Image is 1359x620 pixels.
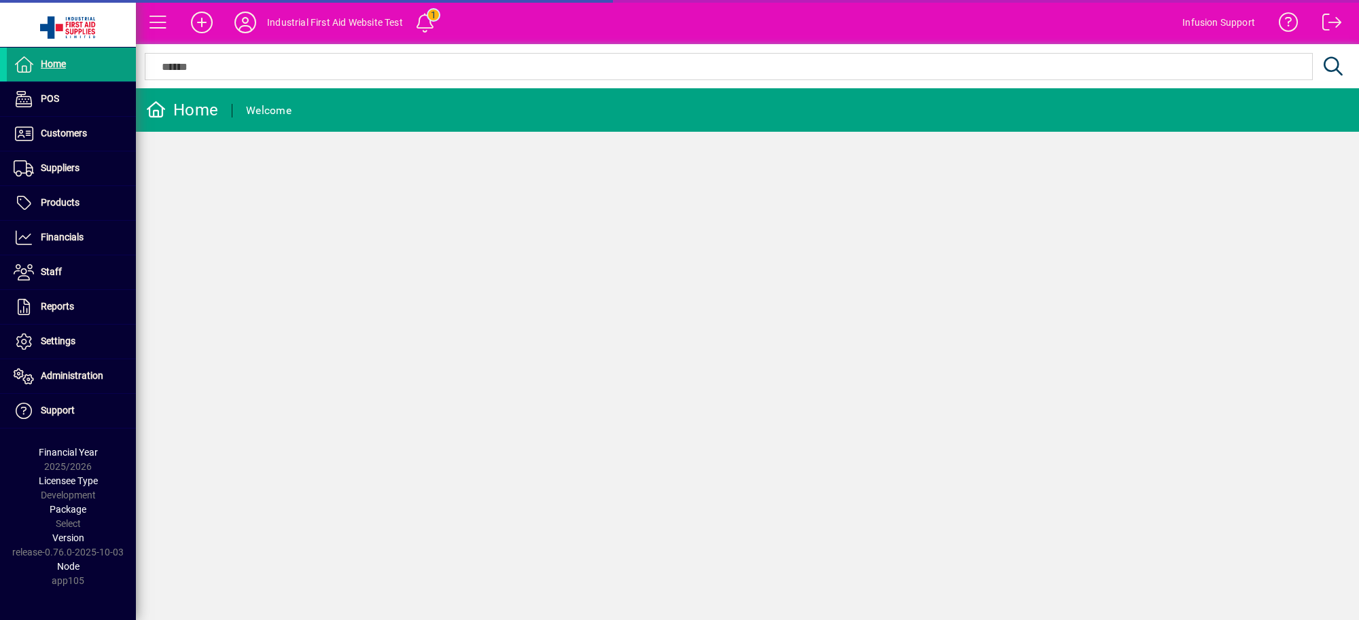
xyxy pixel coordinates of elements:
[41,162,80,173] span: Suppliers
[52,532,84,543] span: Version
[1269,3,1299,47] a: Knowledge Base
[267,12,403,33] div: Industrial First Aid Website Test
[41,128,87,139] span: Customers
[50,504,86,515] span: Package
[224,10,267,35] button: Profile
[7,221,136,255] a: Financials
[41,266,62,277] span: Staff
[7,82,136,116] a: POS
[7,151,136,185] a: Suppliers
[7,359,136,393] a: Administration
[41,335,75,346] span: Settings
[39,447,98,458] span: Financial Year
[41,197,80,208] span: Products
[1182,12,1255,33] div: Infusion Support
[57,561,80,572] span: Node
[246,100,292,122] div: Welcome
[41,58,66,69] span: Home
[7,290,136,324] a: Reports
[41,93,59,104] span: POS
[41,370,103,381] span: Administration
[39,475,98,486] span: Licensee Type
[7,255,136,289] a: Staff
[180,10,224,35] button: Add
[1312,3,1342,47] a: Logout
[41,301,74,312] span: Reports
[7,186,136,220] a: Products
[7,117,136,151] a: Customers
[41,232,84,242] span: Financials
[7,325,136,359] a: Settings
[146,99,218,121] div: Home
[41,405,75,416] span: Support
[7,394,136,428] a: Support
